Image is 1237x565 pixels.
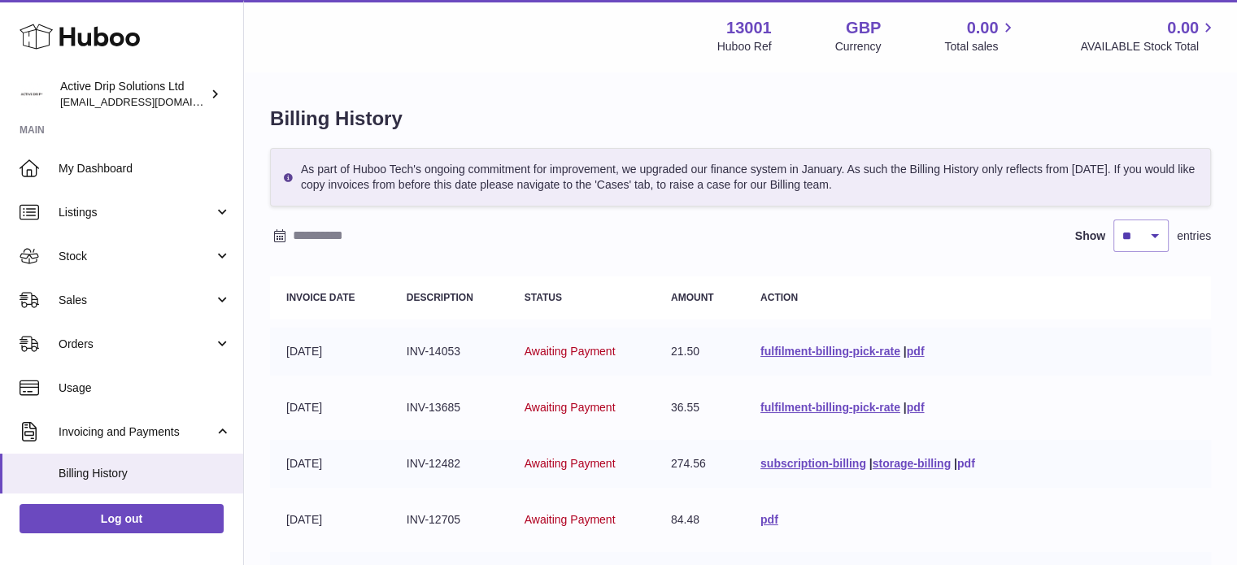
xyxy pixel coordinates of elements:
span: Awaiting Payment [525,401,616,414]
a: Log out [20,504,224,533]
td: 274.56 [655,440,744,488]
a: subscription-billing [760,457,866,470]
span: Total sales [944,39,1017,54]
a: 0.00 AVAILABLE Stock Total [1080,17,1217,54]
strong: Status [525,292,562,303]
td: [DATE] [270,328,390,376]
img: info@activedrip.com [20,82,44,106]
strong: Amount [671,292,714,303]
span: Billing History [59,466,231,481]
a: fulfilment-billing-pick-rate [760,401,900,414]
span: Sales [59,293,214,308]
label: Show [1075,228,1105,244]
span: 0.00 [967,17,999,39]
a: fulfilment-billing-pick-rate [760,345,900,358]
a: pdf [957,457,975,470]
strong: Action [760,292,798,303]
span: Listings [59,205,214,220]
span: | [954,457,957,470]
strong: 13001 [726,17,772,39]
td: [DATE] [270,384,390,432]
span: | [904,345,907,358]
span: AVAILABLE Stock Total [1080,39,1217,54]
div: As part of Huboo Tech's ongoing commitment for improvement, we upgraded our finance system in Jan... [270,148,1211,206]
td: 21.50 [655,328,744,376]
td: INV-14053 [390,328,508,376]
td: INV-12705 [390,496,508,544]
span: | [869,457,873,470]
div: Huboo Ref [717,39,772,54]
td: [DATE] [270,496,390,544]
strong: Description [407,292,473,303]
span: Orders [59,337,214,352]
span: Usage [59,380,231,396]
a: pdf [907,345,925,358]
span: Invoicing and Payments [59,424,214,440]
span: My Dashboard [59,161,231,176]
h1: Billing History [270,106,1211,132]
span: [EMAIL_ADDRESS][DOMAIN_NAME] [60,95,239,108]
td: [DATE] [270,440,390,488]
td: 36.55 [655,384,744,432]
span: | [904,401,907,414]
td: 84.48 [655,496,744,544]
span: Awaiting Payment [525,345,616,358]
span: 0.00 [1167,17,1199,39]
td: INV-12482 [390,440,508,488]
span: Awaiting Payment [525,457,616,470]
td: INV-13685 [390,384,508,432]
strong: Invoice Date [286,292,355,303]
a: pdf [907,401,925,414]
span: Awaiting Payment [525,513,616,526]
div: Active Drip Solutions Ltd [60,79,207,110]
span: Stock [59,249,214,264]
span: entries [1177,228,1211,244]
a: storage-billing [873,457,951,470]
strong: GBP [846,17,881,39]
a: pdf [760,513,778,526]
div: Currency [835,39,882,54]
a: 0.00 Total sales [944,17,1017,54]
